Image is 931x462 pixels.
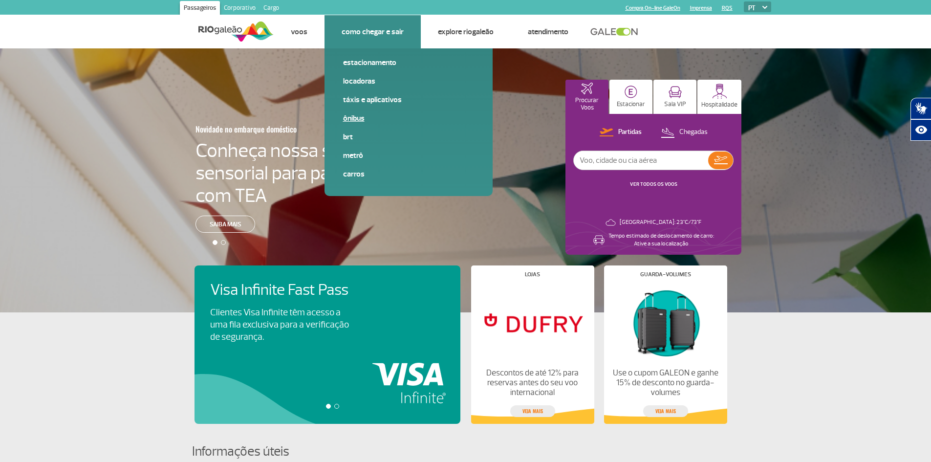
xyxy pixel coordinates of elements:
a: Atendimento [528,27,568,37]
h4: Informações úteis [192,442,739,461]
h3: Novidade no embarque doméstico [195,119,359,139]
img: carParkingHome.svg [625,86,637,98]
img: hospitality.svg [712,84,727,99]
p: Use o cupom GALEON e ganhe 15% de desconto no guarda-volumes [612,368,718,397]
a: VER TODOS OS VOOS [630,181,677,187]
button: Hospitalidade [697,80,741,114]
a: Corporativo [220,1,260,17]
h4: Conheça nossa sala sensorial para passageiros com TEA [195,139,407,207]
a: Imprensa [690,5,712,11]
a: Voos [291,27,307,37]
button: Abrir tradutor de língua de sinais. [910,98,931,119]
input: Voo, cidade ou cia aérea [574,151,708,170]
p: Descontos de até 12% para reservas antes do seu voo internacional [479,368,585,397]
h4: Lojas [525,272,540,277]
a: Explore RIOgaleão [438,27,494,37]
button: Procurar Voos [565,80,608,114]
p: Sala VIP [664,101,686,108]
a: Passageiros [180,1,220,17]
a: Estacionamento [343,57,474,68]
p: Procurar Voos [570,97,604,111]
a: Como chegar e sair [342,27,404,37]
img: airplaneHomeActive.svg [581,83,593,94]
p: [GEOGRAPHIC_DATA]: 23°C/73°F [620,219,701,226]
p: Estacionar [617,101,645,108]
img: Guarda-volumes [612,285,718,360]
a: Ônibus [343,113,474,124]
h4: Guarda-volumes [640,272,691,277]
p: Hospitalidade [701,101,737,109]
a: Cargo [260,1,283,17]
a: RQS [722,5,733,11]
a: veja mais [643,405,688,417]
img: Lojas [479,285,585,360]
p: Tempo estimado de deslocamento de carro: Ative a sua localização [608,232,714,248]
button: Partidas [597,126,645,139]
button: Estacionar [609,80,652,114]
div: Plugin de acessibilidade da Hand Talk. [910,98,931,141]
button: Sala VIP [653,80,696,114]
p: Clientes Visa Infinite têm acesso a uma fila exclusiva para a verificação de segurança. [210,307,349,343]
p: Chegadas [679,128,708,137]
button: VER TODOS OS VOOS [627,180,680,188]
button: Abrir recursos assistivos. [910,119,931,141]
button: Chegadas [658,126,711,139]
a: Metrô [343,150,474,161]
a: Visa Infinite Fast PassClientes Visa Infinite têm acesso a uma fila exclusiva para a verificação ... [210,281,445,343]
a: Locadoras [343,76,474,87]
p: Partidas [618,128,642,137]
a: Táxis e aplicativos [343,94,474,105]
a: Carros [343,169,474,179]
a: Saiba mais [195,216,255,233]
a: veja mais [510,405,555,417]
h4: Visa Infinite Fast Pass [210,281,366,299]
a: BRT [343,132,474,142]
a: Compra On-line GaleOn [626,5,680,11]
img: vipRoom.svg [669,86,682,98]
